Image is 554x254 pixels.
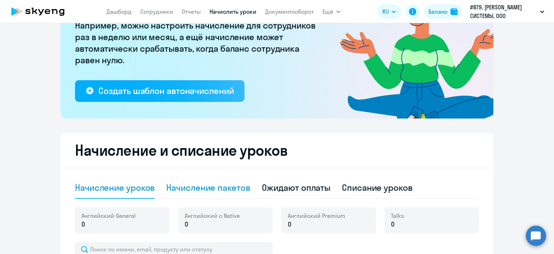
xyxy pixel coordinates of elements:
[185,212,240,220] span: Английский с Native
[470,3,537,20] p: #879, [PERSON_NAME] СИСТЕМЫ, ООО
[265,8,314,15] a: Документооборот
[166,182,250,193] div: Начисление пакетов
[262,182,331,193] div: Ожидают оплаты
[288,212,345,220] span: Английский Premium
[382,7,389,16] span: RU
[322,7,333,16] span: Ещё
[82,220,85,229] span: 0
[106,8,132,15] a: Дашборд
[391,212,404,220] span: Talks
[377,4,401,19] button: RU
[82,212,136,220] span: Английский General
[450,8,458,15] img: balance
[322,4,340,19] button: Ещё
[98,85,234,96] div: Создать шаблон автоначислений
[391,220,395,229] span: 0
[182,8,201,15] a: Отчеты
[75,8,320,66] p: [PERSON_NAME] больше не придётся начислять вручную. Например, можно настроить начисление для сотр...
[428,7,448,16] div: Баланс
[75,182,155,193] div: Начисление уроков
[210,8,256,15] a: Начислить уроки
[342,182,413,193] div: Списание уроков
[75,80,245,102] button: Создать шаблон автоначислений
[185,220,188,229] span: 0
[75,142,479,159] h2: Начисление и списание уроков
[424,4,462,19] button: Балансbalance
[140,8,173,15] a: Сотрудники
[466,3,548,20] button: #879, [PERSON_NAME] СИСТЕМЫ, ООО
[288,220,291,229] span: 0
